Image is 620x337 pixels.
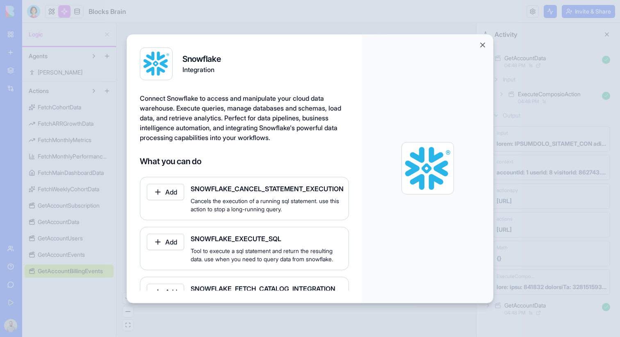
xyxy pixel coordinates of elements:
[479,41,487,49] button: Close
[140,155,349,167] h4: What you can do
[182,53,221,64] h4: Snowflake
[147,233,184,250] button: Add
[182,64,221,74] span: Integration
[191,283,342,293] span: SNOWFLAKE_FETCH_CATALOG_INTEGRATION
[147,183,184,200] button: Add
[191,197,342,213] span: Cancels the execution of a running sql statement. use this action to stop a long-running query.
[140,94,341,141] span: Connect Snowflake to access and manipulate your cloud data warehouse. Execute queries, manage dat...
[191,247,342,263] span: Tool to execute a sql statement and return the resulting data. use when you need to query data fr...
[191,183,342,193] span: SNOWFLAKE_CANCEL_STATEMENT_EXECUTION
[147,283,184,300] button: Add
[191,233,342,243] span: SNOWFLAKE_EXECUTE_SQL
